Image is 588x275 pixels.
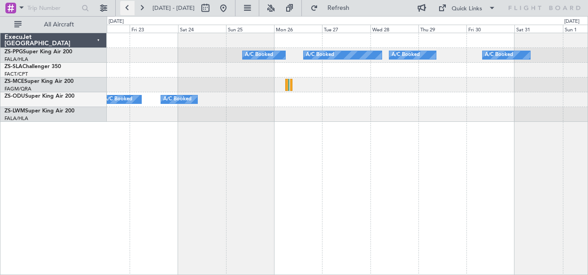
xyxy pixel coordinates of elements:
[10,17,97,32] button: All Aircraft
[23,21,95,28] span: All Aircraft
[130,25,178,33] div: Fri 23
[320,5,357,11] span: Refresh
[274,25,322,33] div: Mon 26
[4,49,72,55] a: ZS-PPGSuper King Air 200
[452,4,482,13] div: Quick Links
[27,1,79,15] input: Trip Number
[4,56,28,63] a: FALA/HLA
[306,1,360,15] button: Refresh
[466,25,514,33] div: Fri 30
[4,94,25,99] span: ZS-ODU
[152,4,195,12] span: [DATE] - [DATE]
[564,18,579,26] div: [DATE]
[4,49,23,55] span: ZS-PPG
[4,79,74,84] a: ZS-MCESuper King Air 200
[514,25,562,33] div: Sat 31
[4,108,74,114] a: ZS-LWMSuper King Air 200
[370,25,418,33] div: Wed 28
[485,48,513,62] div: A/C Booked
[178,25,226,33] div: Sat 24
[418,25,466,33] div: Thu 29
[104,93,132,106] div: A/C Booked
[4,115,28,122] a: FALA/HLA
[4,94,74,99] a: ZS-ODUSuper King Air 200
[4,64,22,69] span: ZS-SLA
[322,25,370,33] div: Tue 27
[392,48,420,62] div: A/C Booked
[4,71,28,77] a: FACT/CPT
[109,18,124,26] div: [DATE]
[434,1,500,15] button: Quick Links
[226,25,274,33] div: Sun 25
[163,93,192,106] div: A/C Booked
[245,48,273,62] div: A/C Booked
[4,108,25,114] span: ZS-LWM
[4,79,24,84] span: ZS-MCE
[4,64,61,69] a: ZS-SLAChallenger 350
[4,86,31,92] a: FAGM/QRA
[306,48,334,62] div: A/C Booked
